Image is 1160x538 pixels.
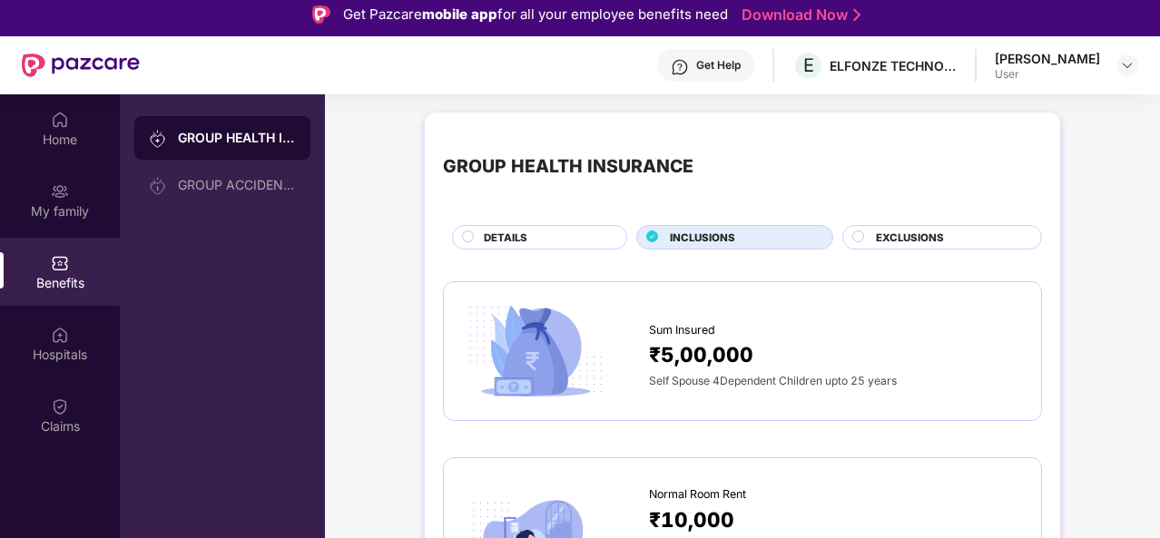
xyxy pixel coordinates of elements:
strong: mobile app [422,5,497,23]
span: Self Spouse 4Dependent Children upto 25 years [649,374,897,387]
div: Get Help [696,58,741,73]
img: Logo [312,5,330,24]
div: [PERSON_NAME] [995,50,1100,67]
span: DETAILS [484,230,527,246]
div: ELFONZE TECHNOLOGIES PRIVATE LIMITED [830,57,957,74]
span: E [803,54,814,76]
span: ₹5,00,000 [649,338,753,370]
div: GROUP HEALTH INSURANCE [443,152,693,181]
img: icon [462,300,609,403]
img: svg+xml;base64,PHN2ZyBpZD0iSG9zcGl0YWxzIiB4bWxucz0iaHR0cDovL3d3dy53My5vcmcvMjAwMC9zdmciIHdpZHRoPS... [51,326,69,344]
img: Stroke [853,5,860,24]
div: Get Pazcare for all your employee benefits need [343,4,728,25]
span: EXCLUSIONS [876,230,944,246]
img: svg+xml;base64,PHN2ZyBpZD0iQ2xhaW0iIHhtbG5zPSJodHRwOi8vd3d3LnczLm9yZy8yMDAwL3N2ZyIgd2lkdGg9IjIwIi... [51,397,69,416]
div: GROUP ACCIDENTAL INSURANCE [178,178,296,192]
img: svg+xml;base64,PHN2ZyB3aWR0aD0iMjAiIGhlaWdodD0iMjAiIHZpZXdCb3g9IjAgMCAyMCAyMCIgZmlsbD0ibm9uZSIgeG... [149,130,167,148]
div: User [995,67,1100,82]
div: GROUP HEALTH INSURANCE [178,129,296,147]
img: svg+xml;base64,PHN2ZyB3aWR0aD0iMjAiIGhlaWdodD0iMjAiIHZpZXdCb3g9IjAgMCAyMCAyMCIgZmlsbD0ibm9uZSIgeG... [51,182,69,201]
img: svg+xml;base64,PHN2ZyB3aWR0aD0iMjAiIGhlaWdodD0iMjAiIHZpZXdCb3g9IjAgMCAyMCAyMCIgZmlsbD0ibm9uZSIgeG... [149,177,167,195]
img: New Pazcare Logo [22,54,140,77]
a: Download Now [742,5,855,24]
img: svg+xml;base64,PHN2ZyBpZD0iQmVuZWZpdHMiIHhtbG5zPSJodHRwOi8vd3d3LnczLm9yZy8yMDAwL3N2ZyIgd2lkdGg9Ij... [51,254,69,272]
span: Normal Room Rent [649,485,746,504]
img: svg+xml;base64,PHN2ZyBpZD0iSGVscC0zMngzMiIgeG1sbnM9Imh0dHA6Ly93d3cudzMub3JnLzIwMDAvc3ZnIiB3aWR0aD... [671,58,689,76]
span: ₹10,000 [649,504,734,535]
span: INCLUSIONS [670,230,735,246]
img: svg+xml;base64,PHN2ZyBpZD0iSG9tZSIgeG1sbnM9Imh0dHA6Ly93d3cudzMub3JnLzIwMDAvc3ZnIiB3aWR0aD0iMjAiIG... [51,111,69,129]
span: Sum Insured [649,321,715,339]
img: svg+xml;base64,PHN2ZyBpZD0iRHJvcGRvd24tMzJ4MzIiIHhtbG5zPSJodHRwOi8vd3d3LnczLm9yZy8yMDAwL3N2ZyIgd2... [1120,58,1135,73]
